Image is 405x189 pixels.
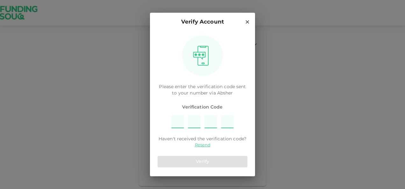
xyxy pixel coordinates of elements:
p: Verify Account [181,18,224,26]
input: Please enter OTP character 4 [221,115,234,128]
img: otpImage [191,45,211,66]
a: Resend [195,142,210,148]
input: Please enter OTP character 1 [171,115,184,128]
span: Verification Code [158,104,247,110]
input: Please enter OTP character 3 [204,115,217,128]
p: Please enter the verification code sent to your number via Absher [158,84,247,96]
span: Haven't received the verification code? [159,136,246,142]
input: Please enter OTP character 2 [188,115,201,128]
